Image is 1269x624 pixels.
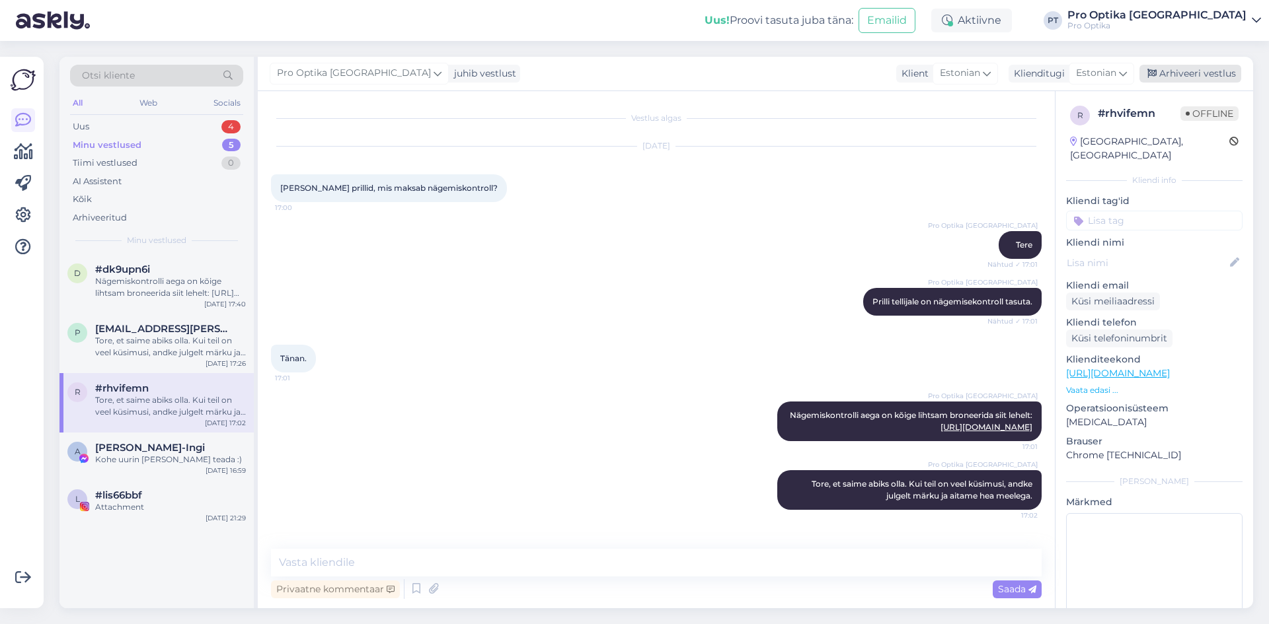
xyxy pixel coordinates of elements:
[206,359,246,368] div: [DATE] 17:26
[73,156,137,170] div: Tiimi vestlused
[1066,475,1243,487] div: [PERSON_NAME]
[1066,236,1243,250] p: Kliendi nimi
[1044,11,1062,30] div: PT
[95,275,246,299] div: Nägemiskontrolli aega on kõige lihtsam broneerida siit lehelt: [URL][DOMAIN_NAME]
[75,328,81,337] span: p
[941,422,1032,432] a: [URL][DOMAIN_NAME]
[275,373,325,383] span: 17:01
[1076,66,1116,81] span: Estonian
[1066,384,1243,396] p: Vaata edasi ...
[95,335,246,359] div: Tore, et saime abiks olla. Kui teil on veel küsimusi, andke julgelt märku ja aitame hea meelega.
[221,156,241,170] div: 0
[812,479,1034,501] span: Tore, et saime abiks olla. Kui teil on veel küsimusi, andke julgelt märku ja aitame hea meelega.
[271,140,1042,152] div: [DATE]
[1066,293,1160,310] div: Küsi meiliaadressi
[705,14,730,26] b: Uus!
[275,203,325,213] span: 17:00
[1067,10,1261,31] a: Pro Optika [GEOGRAPHIC_DATA]Pro Optika
[75,494,80,504] span: l
[137,94,160,112] div: Web
[95,501,246,513] div: Attachment
[1066,495,1243,509] p: Märkmed
[75,446,81,456] span: A
[95,442,205,454] span: Annye Rooväli-Ingi
[277,66,431,81] span: Pro Optika [GEOGRAPHIC_DATA]
[127,234,186,246] span: Minu vestlused
[73,120,89,133] div: Uus
[1066,279,1243,293] p: Kliendi email
[998,583,1036,595] span: Saada
[95,323,233,335] span: pekka.hilden@sincotron.eu
[1066,401,1243,415] p: Operatsioonisüsteem
[928,391,1038,401] span: Pro Optika [GEOGRAPHIC_DATA]
[95,489,142,501] span: #lis66bbf
[74,268,81,278] span: d
[928,277,1038,287] span: Pro Optika [GEOGRAPHIC_DATA]
[1070,135,1229,162] div: [GEOGRAPHIC_DATA], [GEOGRAPHIC_DATA]
[211,94,243,112] div: Socials
[271,112,1042,124] div: Vestlus algas
[73,211,127,225] div: Arhiveeritud
[73,175,122,188] div: AI Assistent
[928,221,1038,230] span: Pro Optika [GEOGRAPHIC_DATA]
[70,94,85,112] div: All
[95,263,150,275] span: #dk9upn6i
[1066,367,1170,379] a: [URL][DOMAIN_NAME]
[271,580,400,598] div: Privaatne kommentaar
[1066,316,1243,329] p: Kliendi telefon
[1180,106,1239,121] span: Offline
[95,454,246,466] div: Kohe uurin [PERSON_NAME] teada :)
[872,296,1032,306] span: Prilli tellijale on nägemisekontroll tasuta.
[1066,174,1243,186] div: Kliendi info
[1066,448,1243,462] p: Chrome [TECHNICAL_ID]
[204,299,246,309] div: [DATE] 17:40
[790,410,1032,432] span: Nägemiskontrolli aega on kõige lihtsam broneerida siit lehelt:
[1066,211,1243,230] input: Lisa tag
[928,460,1038,469] span: Pro Optika [GEOGRAPHIC_DATA]
[1077,110,1083,120] span: r
[221,120,241,133] div: 4
[73,193,92,206] div: Kõik
[988,510,1038,520] span: 17:02
[280,183,498,193] span: [PERSON_NAME] prillid, mis maksab nägemiskontroll?
[931,9,1012,32] div: Aktiivne
[1066,194,1243,208] p: Kliendi tag'id
[280,353,307,363] span: Tänan.
[205,418,246,428] div: [DATE] 17:02
[11,67,36,92] img: Askly Logo
[1016,240,1032,250] span: Tere
[1066,434,1243,448] p: Brauser
[449,67,516,81] div: juhib vestlust
[75,387,81,397] span: r
[1009,67,1065,81] div: Klienditugi
[896,67,929,81] div: Klient
[1067,20,1247,31] div: Pro Optika
[1098,106,1180,121] div: # rhvifemn
[1066,329,1173,347] div: Küsi telefoninumbrit
[987,260,1038,269] span: Nähtud ✓ 17:01
[73,139,141,152] div: Minu vestlused
[705,13,853,28] div: Proovi tasuta juba täna:
[987,316,1038,326] span: Nähtud ✓ 17:01
[1067,10,1247,20] div: Pro Optika [GEOGRAPHIC_DATA]
[82,69,135,83] span: Otsi kliente
[222,139,241,152] div: 5
[859,8,915,33] button: Emailid
[95,382,149,394] span: #rhvifemn
[206,466,246,475] div: [DATE] 16:59
[940,66,980,81] span: Estonian
[1067,256,1227,270] input: Lisa nimi
[1139,65,1241,83] div: Arhiveeri vestlus
[988,442,1038,452] span: 17:01
[206,513,246,523] div: [DATE] 21:29
[1066,353,1243,366] p: Klienditeekond
[95,394,246,418] div: Tore, et saime abiks olla. Kui teil on veel küsimusi, andke julgelt märku ja aitame hea meelega.
[1066,415,1243,429] p: [MEDICAL_DATA]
